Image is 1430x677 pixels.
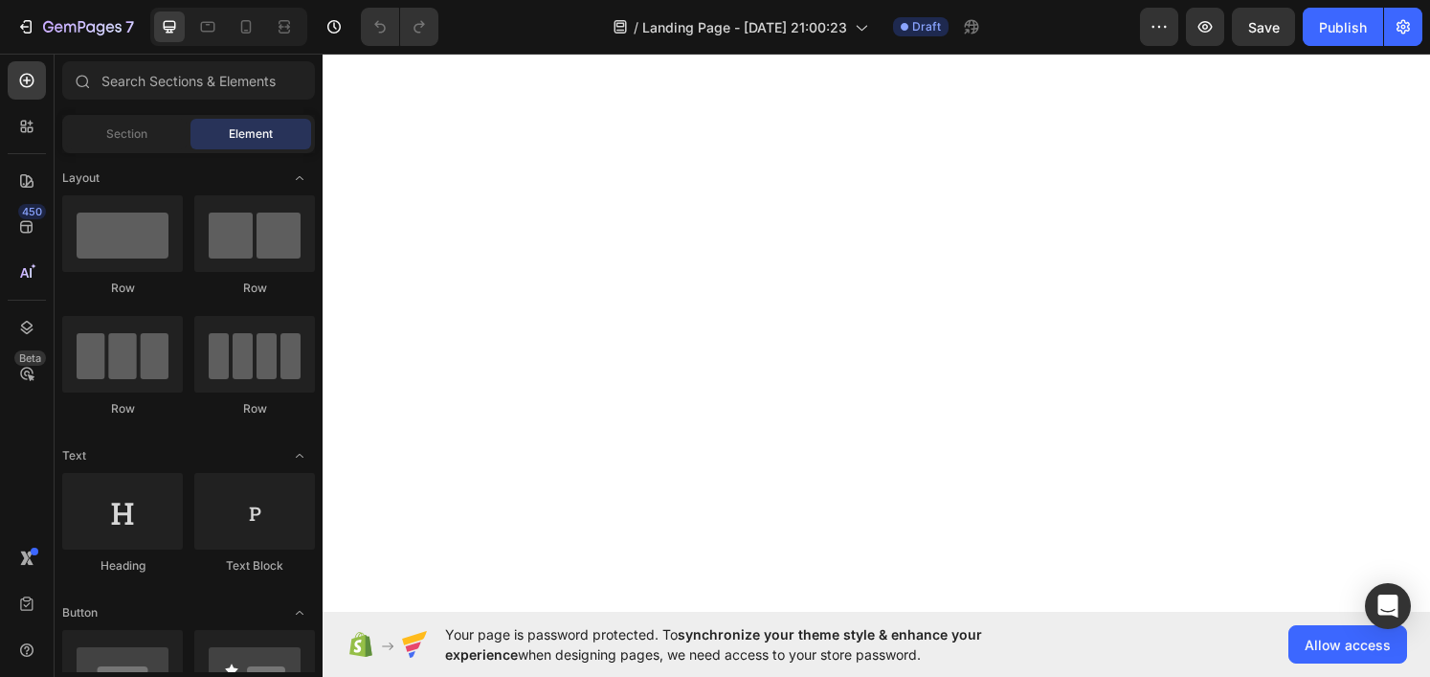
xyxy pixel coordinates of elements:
[194,557,315,575] div: Text Block
[912,18,941,35] span: Draft
[62,447,86,464] span: Text
[1303,8,1383,46] button: Publish
[1319,17,1367,37] div: Publish
[62,557,183,575] div: Heading
[14,350,46,366] div: Beta
[194,400,315,417] div: Row
[642,17,847,37] span: Landing Page - [DATE] 21:00:23
[125,15,134,38] p: 7
[284,598,315,628] span: Toggle open
[323,53,1430,613] iframe: Design area
[1305,635,1391,655] span: Allow access
[62,400,183,417] div: Row
[445,624,1057,665] span: Your page is password protected. To when designing pages, we need access to your store password.
[229,125,273,143] span: Element
[62,61,315,100] input: Search Sections & Elements
[62,280,183,297] div: Row
[1232,8,1295,46] button: Save
[1288,625,1407,664] button: Allow access
[62,169,100,187] span: Layout
[284,163,315,193] span: Toggle open
[8,8,143,46] button: 7
[106,125,147,143] span: Section
[361,8,438,46] div: Undo/Redo
[194,280,315,297] div: Row
[1365,583,1411,629] div: Open Intercom Messenger
[445,626,982,663] span: synchronize your theme style & enhance your experience
[62,604,98,621] span: Button
[18,204,46,219] div: 450
[634,17,638,37] span: /
[284,440,315,471] span: Toggle open
[1248,19,1280,35] span: Save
